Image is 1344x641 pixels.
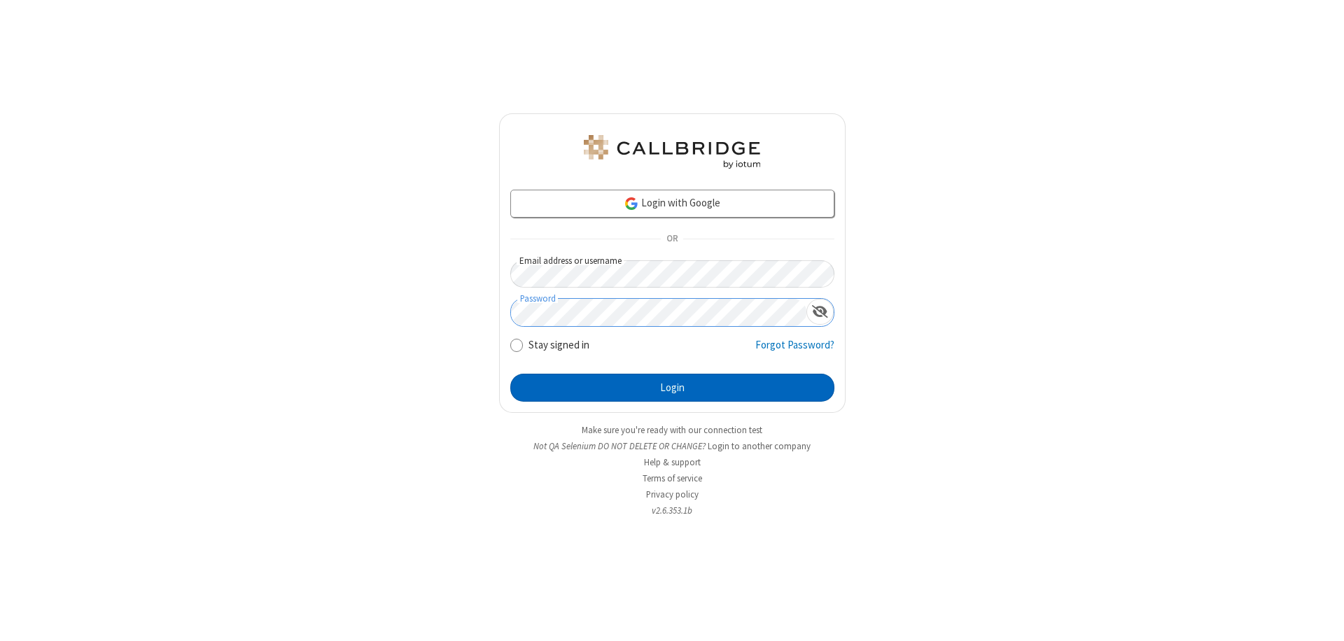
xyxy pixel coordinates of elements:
[499,439,846,453] li: Not QA Selenium DO NOT DELETE OR CHANGE?
[643,472,702,484] a: Terms of service
[499,504,846,517] li: v2.6.353.1b
[624,196,639,211] img: google-icon.png
[661,230,683,249] span: OR
[511,299,806,326] input: Password
[510,190,834,218] a: Login with Google
[755,337,834,364] a: Forgot Password?
[1309,605,1333,631] iframe: Chat
[708,439,811,453] button: Login to another company
[510,374,834,402] button: Login
[581,135,763,169] img: QA Selenium DO NOT DELETE OR CHANGE
[582,424,762,436] a: Make sure you're ready with our connection test
[528,337,589,353] label: Stay signed in
[510,260,834,288] input: Email address or username
[644,456,701,468] a: Help & support
[646,488,699,500] a: Privacy policy
[806,299,834,325] div: Show password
